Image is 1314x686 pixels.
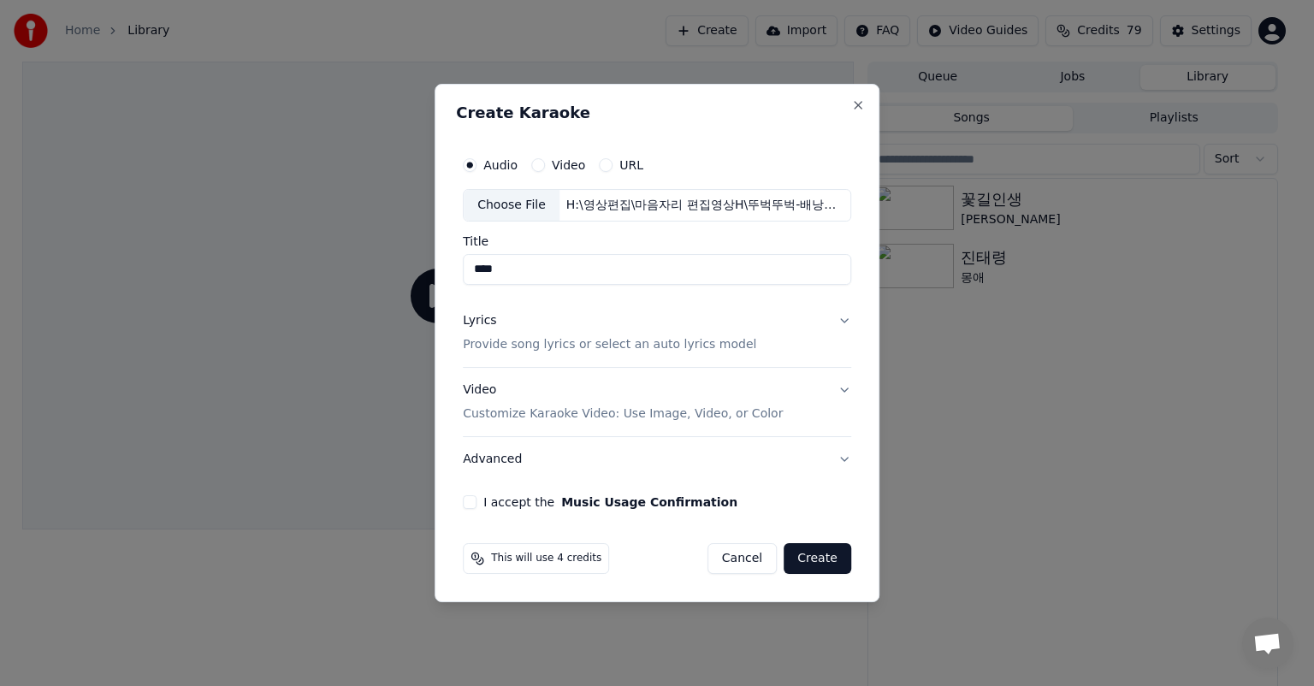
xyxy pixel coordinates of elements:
[463,336,756,353] p: Provide song lyrics or select an auto lyrics model
[619,159,643,171] label: URL
[463,235,851,247] label: Title
[463,368,851,436] button: VideoCustomize Karaoke Video: Use Image, Video, or Color
[463,381,783,423] div: Video
[463,299,851,367] button: LyricsProvide song lyrics or select an auto lyrics model
[464,190,559,221] div: Choose File
[707,543,777,574] button: Cancel
[483,159,518,171] label: Audio
[784,543,851,574] button: Create
[561,496,737,508] button: I accept the
[559,197,850,214] div: H:\영상편집\마음자리 편집영상H\뚜벅뚜벅-배낭여행.MP3
[463,312,496,329] div: Lyrics
[456,105,858,121] h2: Create Karaoke
[491,552,601,565] span: This will use 4 credits
[552,159,585,171] label: Video
[463,437,851,482] button: Advanced
[483,496,737,508] label: I accept the
[463,405,783,423] p: Customize Karaoke Video: Use Image, Video, or Color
